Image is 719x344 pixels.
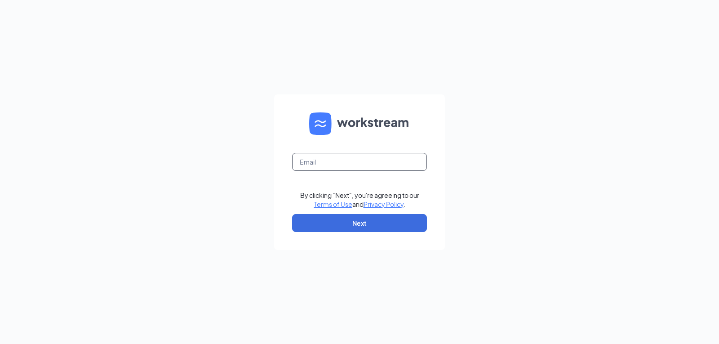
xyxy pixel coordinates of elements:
img: WS logo and Workstream text [309,112,410,135]
div: By clicking "Next", you're agreeing to our and . [300,191,419,209]
a: Terms of Use [314,200,352,208]
a: Privacy Policy [364,200,404,208]
input: Email [292,153,427,171]
button: Next [292,214,427,232]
